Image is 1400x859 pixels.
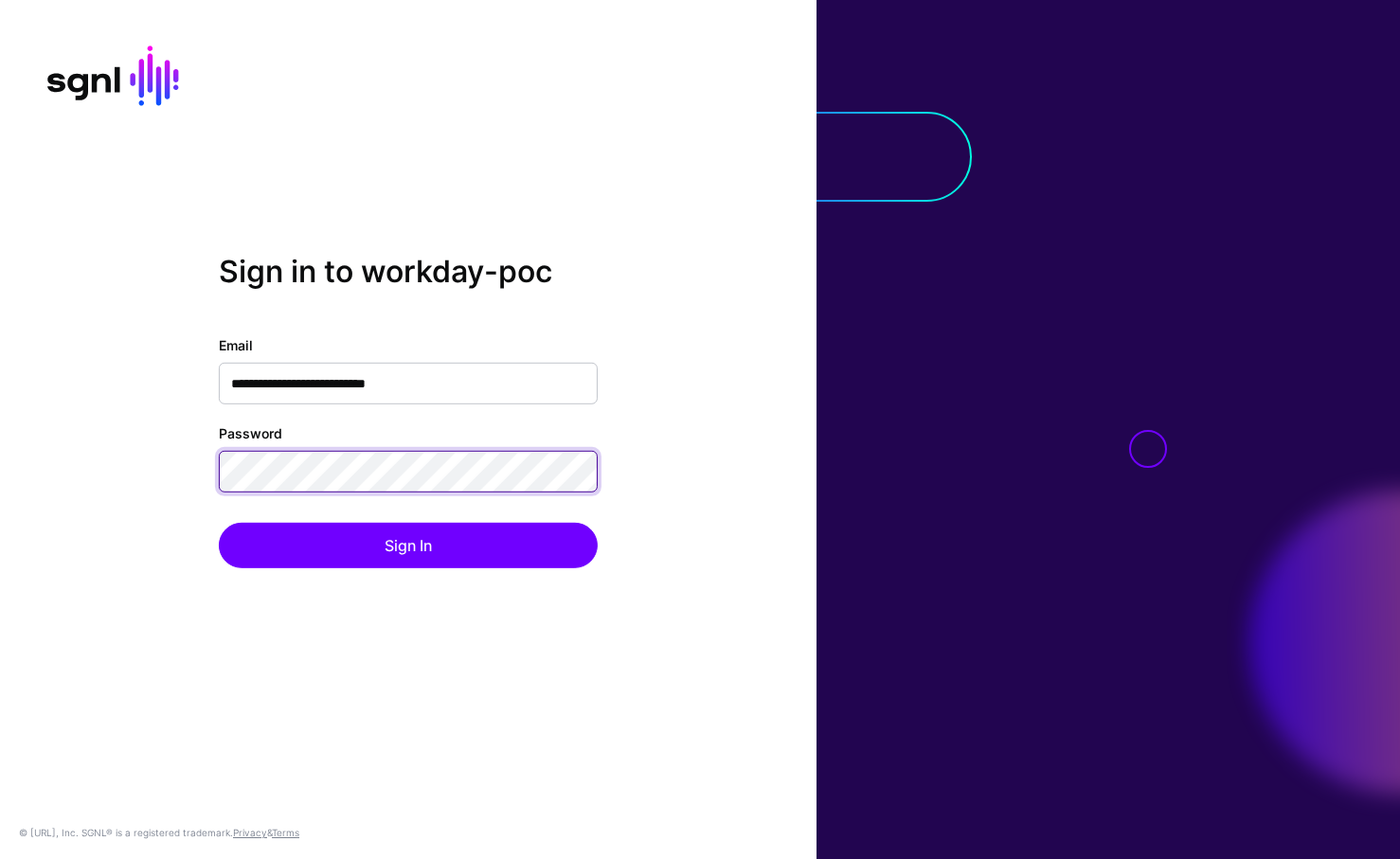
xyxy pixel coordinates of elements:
button: Sign In [219,523,598,568]
div: © [URL], Inc. SGNL® is a registered trademark. & [19,825,299,840]
label: Email [219,335,253,355]
label: Password [219,423,282,443]
h2: Sign in to workday-poc [219,253,598,289]
a: Privacy [233,827,267,838]
a: Terms [272,827,299,838]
